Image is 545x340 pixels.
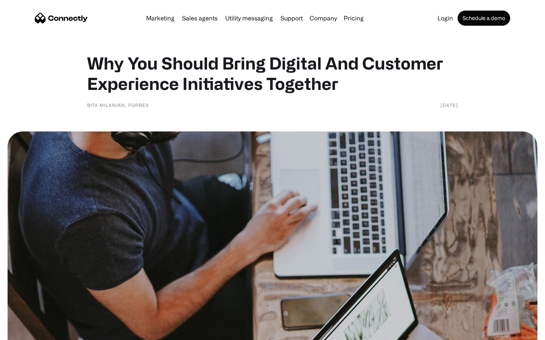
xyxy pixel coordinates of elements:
[8,327,45,337] aside: Language selected: English
[143,15,178,21] a: Marketing
[341,15,367,21] a: Pricing
[434,15,456,21] a: Login
[441,101,458,109] div: [DATE]
[15,327,45,337] ul: Language list
[277,15,306,21] a: Support
[179,15,221,21] a: Sales agents
[87,53,458,94] h1: Why You Should Bring Digital And Customer Experience Initiatives Together
[87,101,149,109] div: Bita Milanian, Forbes
[222,15,276,21] a: Utility messaging
[458,11,510,26] a: Schedule a demo
[310,13,337,23] div: Company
